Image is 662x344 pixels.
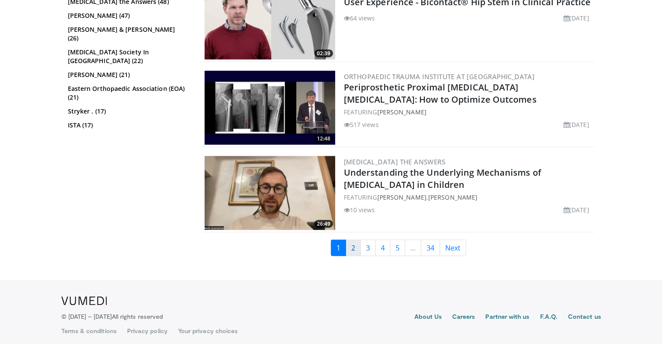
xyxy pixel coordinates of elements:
[344,193,593,202] div: FEATURING ,
[127,327,168,335] a: Privacy policy
[205,156,335,230] a: 26:49
[314,135,333,143] span: 12:48
[68,48,188,65] a: [MEDICAL_DATA] Society In [GEOGRAPHIC_DATA] (22)
[540,312,557,323] a: F.A.Q.
[61,327,117,335] a: Terms & conditions
[360,240,376,256] a: 3
[377,193,426,201] a: [PERSON_NAME]
[61,312,163,321] p: © [DATE] – [DATE]
[314,50,333,57] span: 02:39
[68,70,188,79] a: [PERSON_NAME] (21)
[344,167,541,190] a: Understanding the Underlying Mechanisms of [MEDICAL_DATA] in Children
[346,240,361,256] a: 2
[344,72,535,81] a: Orthopaedic Trauma Institute at [GEOGRAPHIC_DATA]
[344,120,379,129] li: 517 views
[178,327,238,335] a: Your privacy choices
[428,193,477,201] a: [PERSON_NAME]
[68,121,188,130] a: ISTA (17)
[68,11,188,20] a: [PERSON_NAME] (47)
[440,240,466,256] a: Next
[203,240,595,256] nav: Search results pages
[205,71,335,145] a: 12:48
[205,71,335,145] img: 6a421f53-dabf-42a2-8b00-2c40a109e815.300x170_q85_crop-smart_upscale.jpg
[344,157,445,166] a: [MEDICAL_DATA] the Answers
[68,107,188,116] a: Stryker . (17)
[568,312,601,323] a: Contact us
[344,107,593,117] div: FEATURING
[331,240,346,256] a: 1
[421,240,440,256] a: 34
[314,220,333,228] span: 26:49
[390,240,405,256] a: 5
[68,25,188,43] a: [PERSON_NAME] & [PERSON_NAME] (26)
[377,108,426,116] a: [PERSON_NAME]
[452,312,475,323] a: Careers
[564,205,589,214] li: [DATE]
[112,313,163,320] span: All rights reserved
[344,205,375,214] li: 10 views
[344,81,537,105] a: Periprosthetic Proximal [MEDICAL_DATA] [MEDICAL_DATA]: How to Optimize Outcomes
[414,312,442,323] a: About Us
[564,13,589,23] li: [DATE]
[68,84,188,102] a: Eastern Orthopaedic Association (EOA) (21)
[485,312,529,323] a: Partner with us
[375,240,390,256] a: 4
[205,156,335,230] img: e1caf41a-d17f-416c-b457-6c418f189716.300x170_q85_crop-smart_upscale.jpg
[344,13,375,23] li: 64 views
[564,120,589,129] li: [DATE]
[61,297,107,305] img: VuMedi Logo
